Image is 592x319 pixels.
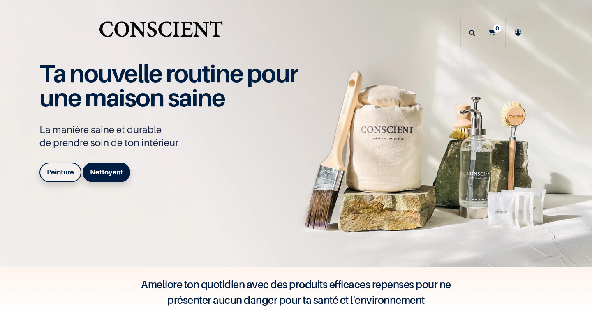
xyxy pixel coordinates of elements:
a: Logo of Conscient [97,16,224,49]
iframe: Tidio Chat [550,266,588,305]
p: La manière saine et durable de prendre soin de ton intérieur [39,123,307,149]
b: Peinture [47,168,74,176]
img: Conscient [97,16,224,49]
a: 0 [482,18,505,47]
a: Nettoyant [83,163,130,182]
sup: 0 [493,24,501,32]
h4: Améliore ton quotidien avec des produits efficaces repensés pour ne présenter aucun danger pour t... [132,277,460,308]
a: Peinture [39,163,81,182]
span: Ta nouvelle routine pour une maison saine [39,59,298,112]
b: Nettoyant [90,168,123,176]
